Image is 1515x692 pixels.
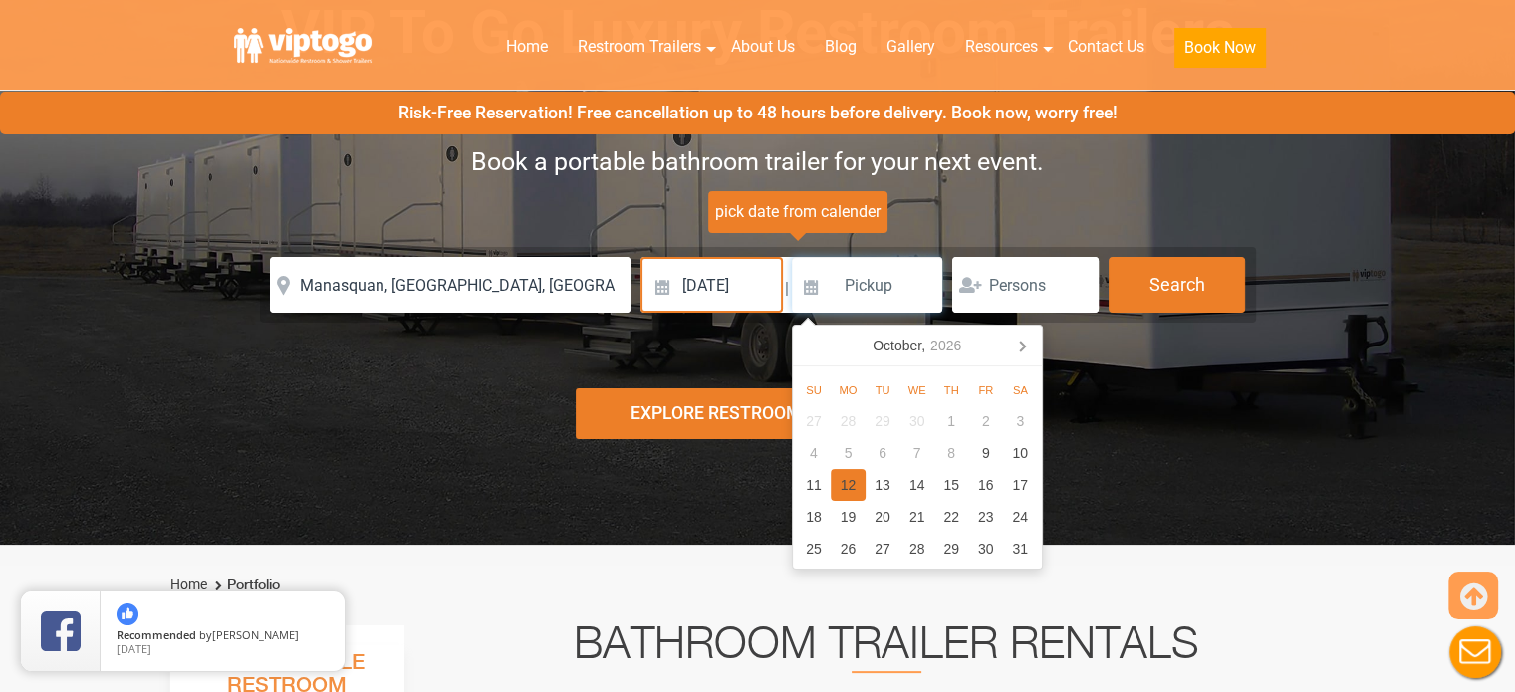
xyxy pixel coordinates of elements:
[968,533,1003,565] div: 30
[797,501,832,533] div: 18
[831,501,866,533] div: 19
[899,501,934,533] div: 21
[117,641,151,656] span: [DATE]
[950,25,1053,69] a: Resources
[117,603,138,625] img: thumbs up icon
[899,378,934,402] div: We
[797,469,832,501] div: 11
[1003,533,1038,565] div: 31
[797,378,832,402] div: Su
[797,437,832,469] div: 4
[831,533,866,565] div: 26
[831,437,866,469] div: 5
[1435,612,1515,692] button: Live Chat
[934,501,969,533] div: 22
[968,405,1003,437] div: 2
[431,625,1342,673] h2: Bathroom Trailer Rentals
[640,257,783,313] input: Delivery
[934,533,969,565] div: 29
[797,533,832,565] div: 25
[968,469,1003,501] div: 16
[872,25,950,69] a: Gallery
[899,533,934,565] div: 28
[212,627,299,642] span: [PERSON_NAME]
[934,469,969,501] div: 15
[270,257,631,313] input: Where do you need your restroom?
[1003,405,1038,437] div: 3
[170,577,207,592] a: Home
[968,501,1003,533] div: 23
[899,437,934,469] div: 7
[934,378,969,402] div: Th
[576,388,939,439] div: Explore Restroom Trailers
[831,469,866,501] div: 12
[866,469,900,501] div: 13
[117,627,196,642] span: Recommended
[797,405,832,437] div: 27
[563,25,716,69] a: Restroom Trailers
[1003,501,1038,533] div: 24
[792,257,943,313] input: Pickup
[899,405,934,437] div: 30
[1003,469,1038,501] div: 17
[899,469,934,501] div: 14
[968,437,1003,469] div: 9
[865,330,969,361] div: October,
[471,147,1044,176] span: Book a portable bathroom trailer for your next event.
[1003,378,1038,402] div: Sa
[952,257,1099,313] input: Persons
[968,378,1003,402] div: Fr
[866,437,900,469] div: 6
[1053,25,1159,69] a: Contact Us
[491,25,563,69] a: Home
[210,574,280,597] li: Portfolio
[930,334,961,357] i: 2026
[866,378,900,402] div: Tu
[934,405,969,437] div: 1
[831,405,866,437] div: 28
[934,437,969,469] div: 8
[1159,25,1281,80] a: Book Now
[866,405,900,437] div: 29
[41,611,81,651] img: Review Rating
[117,629,329,643] span: by
[810,25,872,69] a: Blog
[866,501,900,533] div: 20
[1003,437,1038,469] div: 10
[1174,28,1266,68] button: Book Now
[716,25,810,69] a: About Us
[831,378,866,402] div: Mo
[708,191,887,233] span: pick date from calender
[1109,257,1245,313] button: Search
[866,533,900,565] div: 27
[785,257,789,321] span: |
